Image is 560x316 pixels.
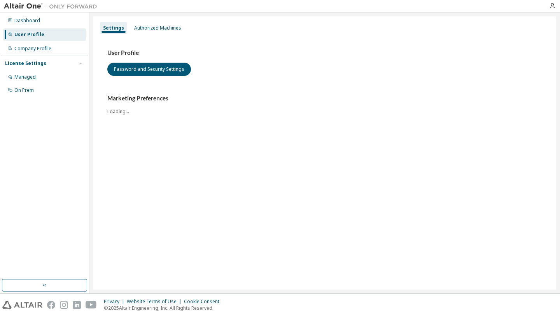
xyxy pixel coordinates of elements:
[107,95,542,102] h3: Marketing Preferences
[127,298,184,305] div: Website Terms of Use
[2,301,42,309] img: altair_logo.svg
[73,301,81,309] img: linkedin.svg
[104,305,224,311] p: © 2025 Altair Engineering, Inc. All Rights Reserved.
[14,32,44,38] div: User Profile
[107,49,542,57] h3: User Profile
[134,25,181,31] div: Authorized Machines
[14,74,36,80] div: Managed
[47,301,55,309] img: facebook.svg
[4,2,101,10] img: Altair One
[86,301,97,309] img: youtube.svg
[5,60,46,67] div: License Settings
[184,298,224,305] div: Cookie Consent
[107,63,191,76] button: Password and Security Settings
[14,87,34,93] div: On Prem
[107,95,542,114] div: Loading...
[104,298,127,305] div: Privacy
[14,46,51,52] div: Company Profile
[103,25,124,31] div: Settings
[14,18,40,24] div: Dashboard
[60,301,68,309] img: instagram.svg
